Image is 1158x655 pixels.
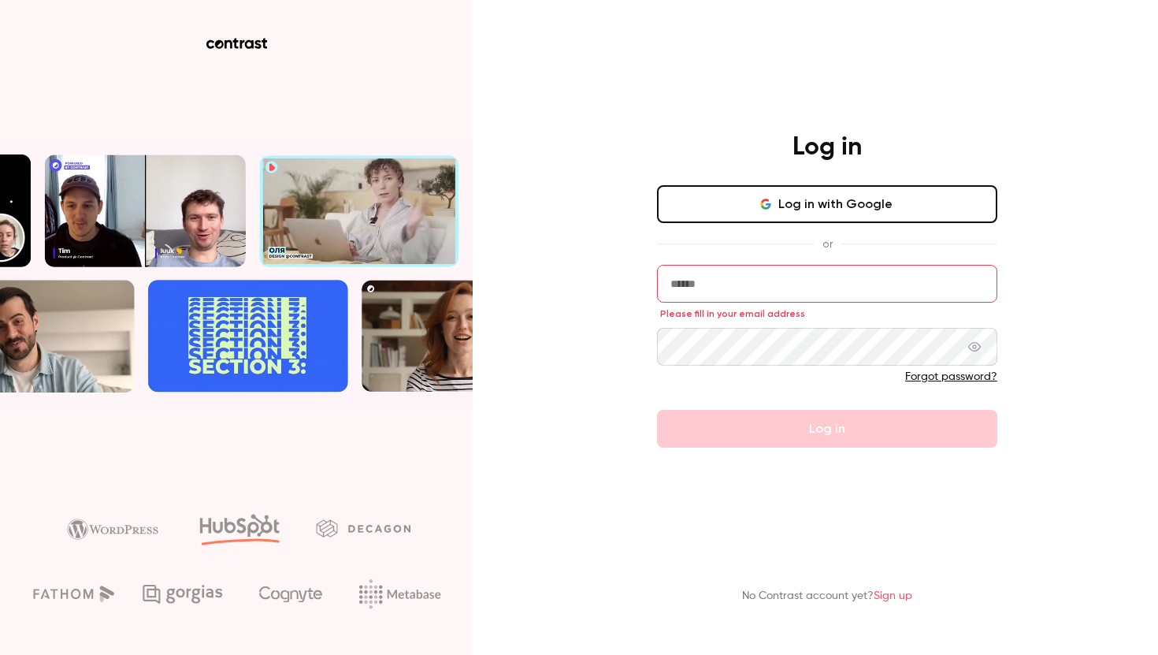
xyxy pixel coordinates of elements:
a: Sign up [874,590,912,601]
a: Forgot password? [905,371,997,382]
span: or [815,236,841,252]
span: Please fill in your email address [660,307,805,320]
p: No Contrast account yet? [742,588,912,605]
img: decagon [316,519,410,537]
h4: Log in [792,132,862,163]
button: Log in with Google [657,185,997,223]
